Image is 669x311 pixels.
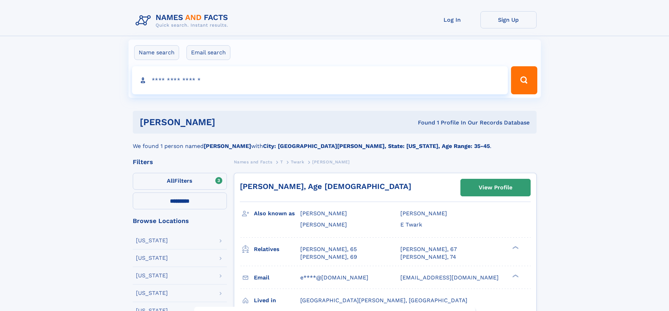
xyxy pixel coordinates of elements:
[511,245,519,250] div: ❯
[479,180,512,196] div: View Profile
[461,179,530,196] a: View Profile
[291,160,304,164] span: Twark
[400,221,422,228] span: E Twark
[136,290,168,296] div: [US_STATE]
[280,157,283,166] a: T
[300,221,347,228] span: [PERSON_NAME]
[300,297,467,304] span: [GEOGRAPHIC_DATA][PERSON_NAME], [GEOGRAPHIC_DATA]
[136,273,168,278] div: [US_STATE]
[480,11,537,28] a: Sign Up
[134,45,179,60] label: Name search
[133,173,227,190] label: Filters
[312,160,350,164] span: [PERSON_NAME]
[133,159,227,165] div: Filters
[140,118,317,127] h1: [PERSON_NAME]
[300,210,347,217] span: [PERSON_NAME]
[133,134,537,150] div: We found 1 person named with .
[280,160,283,164] span: T
[424,11,480,28] a: Log In
[133,218,227,224] div: Browse Locations
[132,66,508,94] input: search input
[254,295,300,306] h3: Lived in
[186,45,230,60] label: Email search
[167,177,174,184] span: All
[254,272,300,284] h3: Email
[400,245,457,253] a: [PERSON_NAME], 67
[254,208,300,219] h3: Also known as
[133,11,234,30] img: Logo Names and Facts
[136,238,168,243] div: [US_STATE]
[136,255,168,261] div: [US_STATE]
[240,182,411,191] a: [PERSON_NAME], Age [DEMOGRAPHIC_DATA]
[400,210,447,217] span: [PERSON_NAME]
[204,143,251,149] b: [PERSON_NAME]
[254,243,300,255] h3: Relatives
[234,157,273,166] a: Names and Facts
[400,253,456,261] a: [PERSON_NAME], 74
[263,143,490,149] b: City: [GEOGRAPHIC_DATA][PERSON_NAME], State: [US_STATE], Age Range: 35-45
[400,274,499,281] span: [EMAIL_ADDRESS][DOMAIN_NAME]
[300,245,357,253] a: [PERSON_NAME], 65
[511,66,537,94] button: Search Button
[291,157,304,166] a: Twark
[511,273,519,278] div: ❯
[300,253,357,261] a: [PERSON_NAME], 69
[316,119,530,127] div: Found 1 Profile In Our Records Database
